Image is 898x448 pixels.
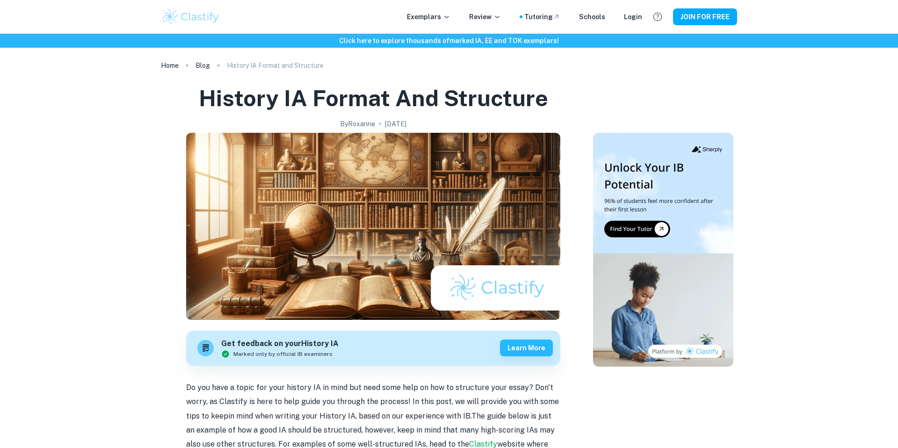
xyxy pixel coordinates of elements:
a: Get feedback on yourHistory IAMarked only by official IB examinersLearn more [186,331,560,366]
span: Marked only by official IB examiners [233,350,333,358]
a: Schools [579,12,605,22]
p: Review [469,12,501,22]
p: Exemplars [407,12,450,22]
a: Home [161,59,179,72]
button: JOIN FOR FREE [673,8,737,25]
img: Thumbnail [593,133,733,367]
h6: Get feedback on your History IA [221,338,339,350]
span: in mind when writing your History IA, based on our experience with IB. [228,412,471,420]
h2: [DATE] [385,119,406,129]
h2: By Roxanne [340,119,375,129]
h6: Click here to explore thousands of marked IA, EE and TOK exemplars ! [2,36,896,46]
button: Learn more [500,340,553,356]
p: • [379,119,381,129]
a: Login [624,12,642,22]
a: Tutoring [524,12,560,22]
img: Clastify logo [161,7,220,26]
p: History IA Format and Structure [227,60,324,71]
h1: History IA Format and Structure [199,83,548,113]
img: History IA Format and Structure cover image [186,133,560,320]
a: Blog [196,59,210,72]
button: Help and Feedback [650,9,666,25]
